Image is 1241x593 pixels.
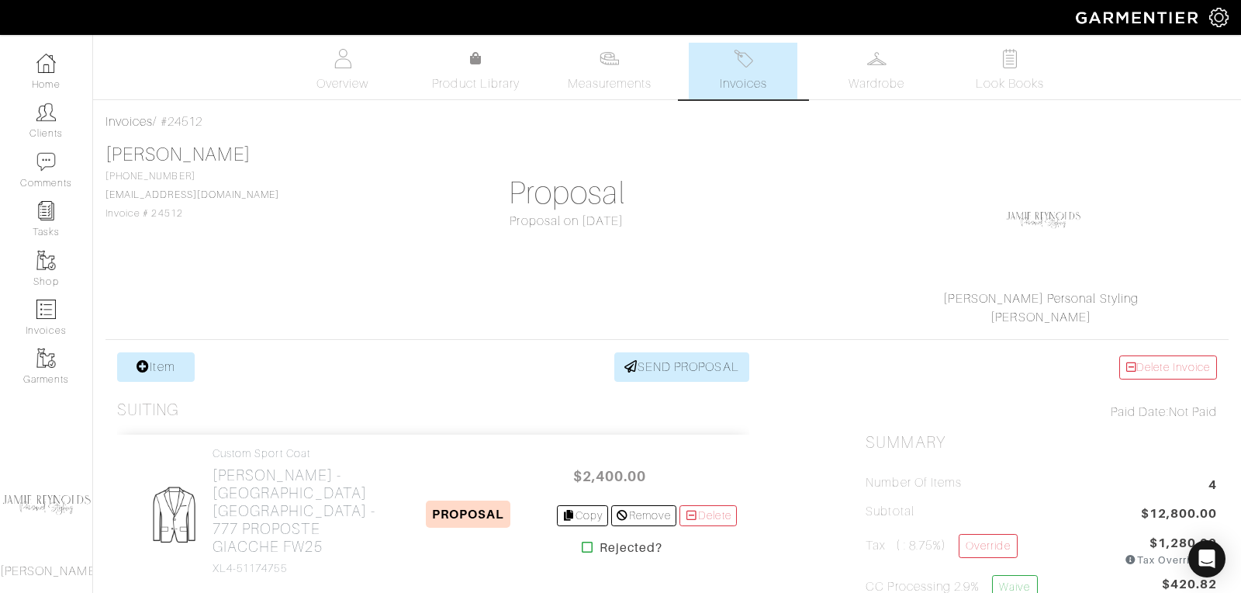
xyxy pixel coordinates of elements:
[1004,181,1082,258] img: Laf3uQ8GxXCUCpUxMBPvKvLn.png
[36,54,56,73] img: dashboard-icon-dbcd8f5a0b271acd01030246c82b418ddd0df26cd7fceb0bd07c9910d44c42f6.png
[1068,4,1209,31] img: garmentier-logo-header-white-b43fb05a5012e4ada735d5af1a66efaba907eab6374d6393d1fbf88cb4ef424d.png
[1001,49,1020,68] img: todo-9ac3debb85659649dc8f770b8b6100bb5dab4b48dedcbae339e5042a72dfd3cc.svg
[611,505,676,526] a: Remove
[1209,8,1229,27] img: gear-icon-white-bd11855cb880d31180b6d7d6211b90ccbf57a29d726f0c71d8c61bd08dd39cc2.png
[105,144,251,165] a: [PERSON_NAME]
[36,349,56,368] img: garments-icon-b7da505a4dc4fd61783c78ac3ca0ef83fa9d6f193b1c9dc38574b1d14d53ca28.png
[36,201,56,220] img: reminder-icon-8004d30b9f0a5d33ae49ab947aed9ed385cf756f9e5892f1edd6e32f2345188e.png
[822,43,931,99] a: Wardrobe
[117,401,179,420] h3: Suiting
[36,251,56,270] img: garments-icon-b7da505a4dc4fd61783c78ac3ca0ef83fa9d6f193b1c9dc38574b1d14d53ca28.png
[866,505,914,519] h5: Subtotal
[555,43,665,99] a: Measurements
[213,447,381,575] a: Custom Sport Coat [PERSON_NAME] - [GEOGRAPHIC_DATA] [GEOGRAPHIC_DATA] - 777 PROPOSTE GIACCHE FW25...
[141,482,206,547] img: Mens_SportCoat-80010867aa4725b62b9a09ffa5103b2b3040b5cb37876859cbf8e78a4e2258a7.png
[117,352,195,382] a: Item
[866,403,1217,421] div: Not Paid
[689,43,797,99] a: Invoices
[866,433,1217,453] h2: Summary
[600,539,662,557] strong: Rejected?
[568,75,652,93] span: Measurements
[600,49,619,68] img: measurements-466bbee1fd09ba9460f595b01e5d73f9e2bff037440d3c8f018324cb6cdf7a4a.svg
[1208,476,1217,497] span: 4
[316,75,368,93] span: Overview
[105,115,153,129] a: Invoices
[213,562,381,575] h4: XL4-51174755
[1111,405,1169,419] span: Paid Date:
[1119,355,1217,380] a: Delete Invoice
[105,189,279,200] a: [EMAIL_ADDRESS][DOMAIN_NAME]
[866,534,1017,561] h5: Tax ( : 8.75%)
[105,171,279,219] span: [PHONE_NUMBER] Invoice # 24512
[557,505,609,526] a: Copy
[1125,553,1217,567] div: Tax Overridden
[976,75,1045,93] span: Look Books
[720,75,767,93] span: Invoices
[36,102,56,122] img: clients-icon-6bae9207a08558b7cb47a8932f037763ab4055f8c8b6bfacd5dc20c3e0201464.png
[866,476,962,491] h5: Number of Items
[432,75,520,93] span: Product Library
[392,212,743,231] div: Proposal on [DATE]
[956,43,1064,99] a: Look Books
[426,501,510,528] span: PROPOSAL
[1188,540,1225,577] div: Open Intercom Messenger
[943,292,1139,306] a: [PERSON_NAME] Personal Styling
[734,49,753,68] img: orders-27d20c2124de7fd6de4e0e44c1d41de31381a507db9b33961299e4e07d508b8c.svg
[1149,534,1217,553] span: $1,280.00
[1141,505,1218,525] span: $12,800.00
[333,49,352,68] img: basicinfo-40fd8af6dae0f16599ec9e87c0ef1c0a1fdea2edbe929e3d69a839185d80c458.svg
[289,43,397,99] a: Overview
[959,534,1017,558] a: Override
[213,466,381,556] h2: [PERSON_NAME] - [GEOGRAPHIC_DATA] [GEOGRAPHIC_DATA] - 777 PROPOSTE GIACCHE FW25
[867,49,887,68] img: wardrobe-487a4870c1b7c33e795ec22d11cfc2ed9d08956e64fb3008fe2437562e282088.svg
[614,352,749,382] a: SEND PROPOSAL
[36,152,56,172] img: comment-icon-a0a6a9ef722e966f86d9cbdc48e553b5cf19dbc54f86b18d962a5391bc8f6eb6.png
[422,50,531,93] a: Product Library
[990,310,1091,324] a: [PERSON_NAME]
[849,75,904,93] span: Wardrobe
[563,459,656,493] span: $2,400.00
[213,447,381,460] h4: Custom Sport Coat
[392,175,743,212] h1: Proposal
[36,300,56,319] img: orders-icon-0abe47150d42831381b5fb84f609e132dff9fe21cb692f30cb5eec754e2cba89.png
[105,113,1229,131] div: / #24512
[679,505,737,526] a: Delete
